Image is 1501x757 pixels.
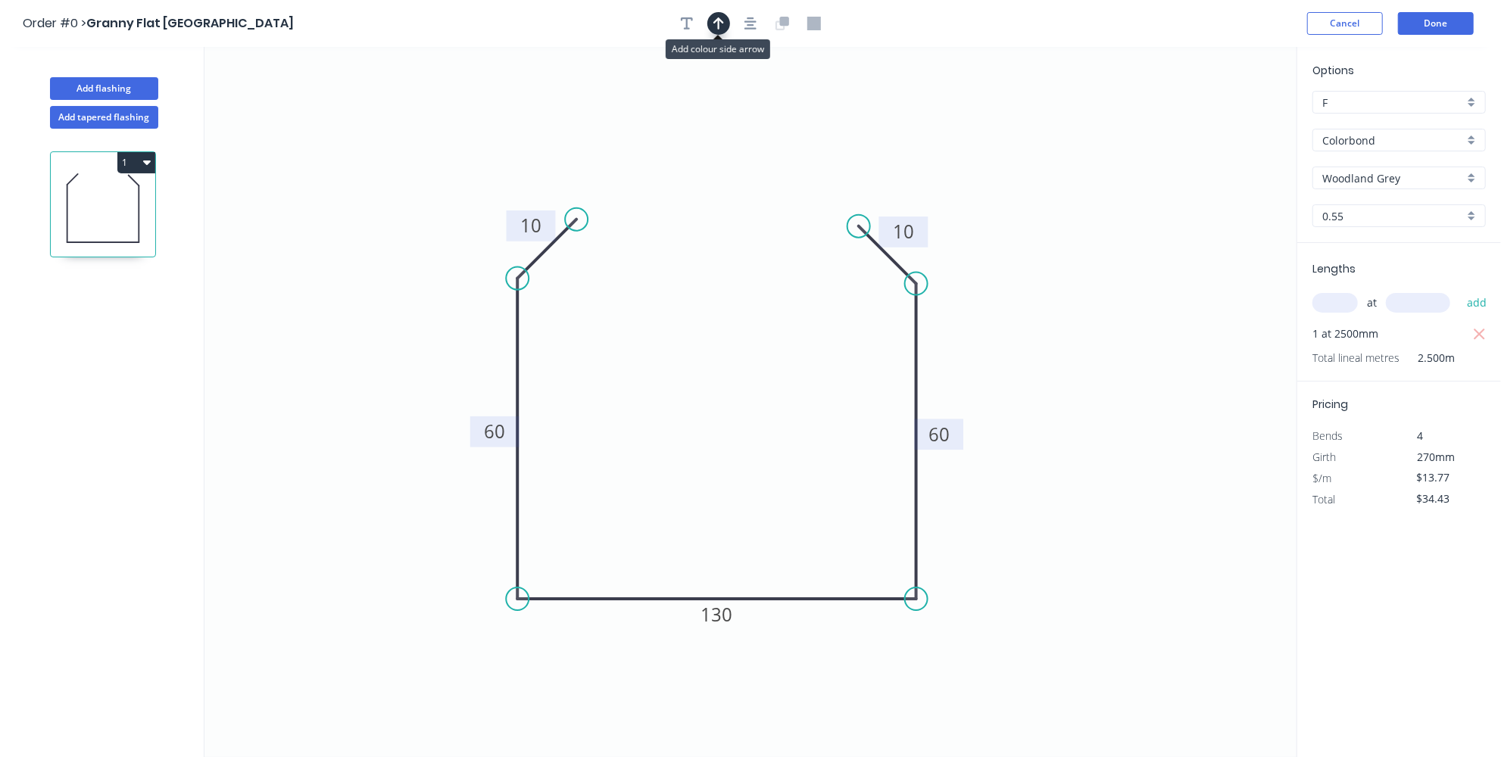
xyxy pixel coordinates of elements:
tspan: 60 [484,419,505,444]
button: Done [1398,12,1474,35]
span: Bends [1312,428,1343,443]
button: Add flashing [50,77,158,100]
input: Material [1322,132,1464,148]
span: 270mm [1418,450,1456,464]
svg: 0 [204,47,1297,757]
span: Granny Flat [GEOGRAPHIC_DATA] [86,14,294,32]
span: 4 [1418,428,1424,443]
button: add [1459,290,1495,316]
span: $/m [1312,471,1331,485]
span: Total lineal metres [1312,347,1400,369]
span: Total [1312,492,1335,506]
span: Pricing [1312,397,1348,412]
tspan: 10 [893,219,914,244]
span: 2.500m [1400,347,1455,369]
span: Lengths [1312,261,1356,276]
div: Add colour side arrow [666,39,770,59]
span: 1 at 2500mm [1312,323,1378,344]
span: Order #0 > [23,14,86,32]
input: Price level [1322,95,1464,111]
span: at [1367,292,1377,313]
tspan: 130 [701,602,733,627]
tspan: 60 [928,422,950,447]
tspan: 10 [520,213,541,238]
button: Cancel [1307,12,1383,35]
button: 1 [117,152,155,173]
button: Add tapered flashing [50,106,158,129]
span: Options [1312,63,1354,78]
input: Thickness [1322,208,1464,224]
span: Girth [1312,450,1336,464]
input: Colour [1322,170,1464,186]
